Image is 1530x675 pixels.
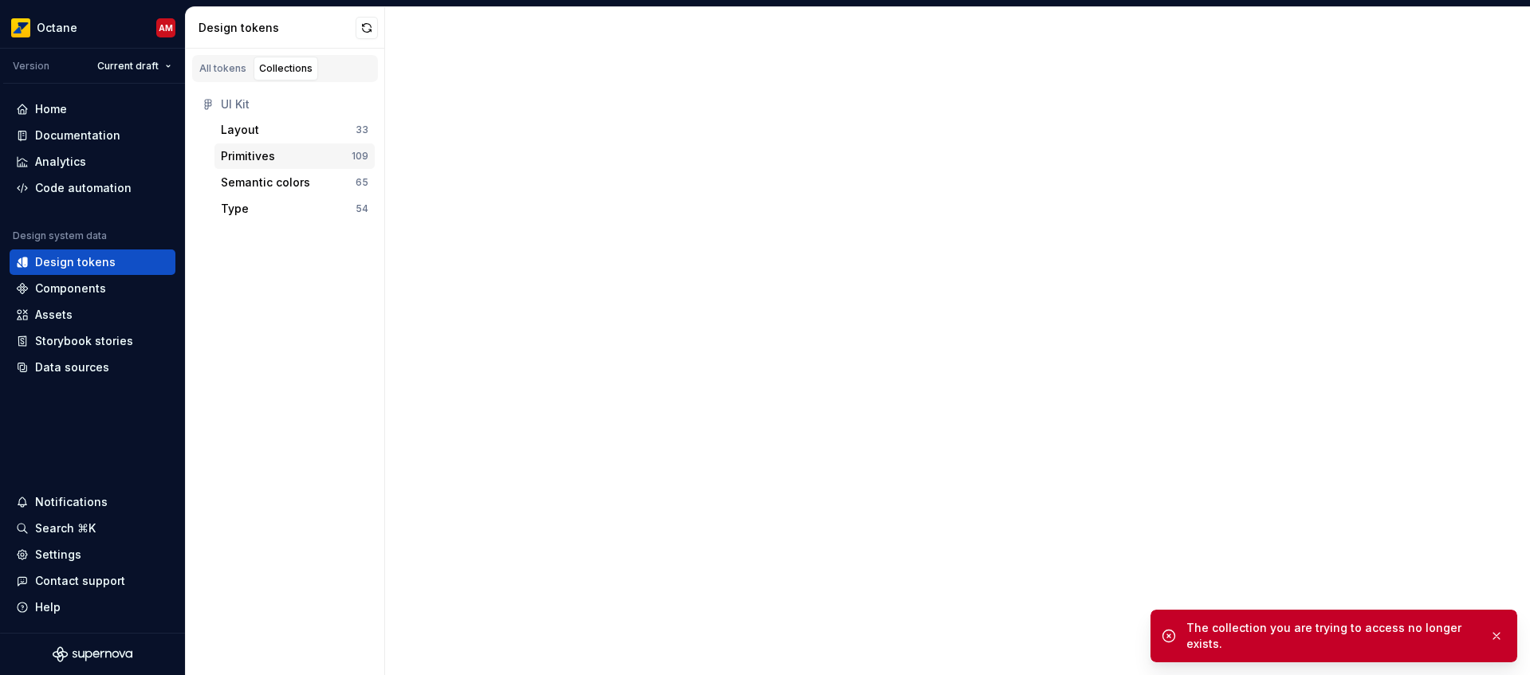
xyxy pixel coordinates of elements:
[35,520,96,536] div: Search ⌘K
[90,55,179,77] button: Current draft
[35,180,132,196] div: Code automation
[10,175,175,201] a: Code automation
[35,254,116,270] div: Design tokens
[214,196,375,222] button: Type54
[10,355,175,380] a: Data sources
[259,62,313,75] div: Collections
[10,516,175,541] button: Search ⌘K
[13,230,107,242] div: Design system data
[35,128,120,143] div: Documentation
[11,18,30,37] img: e8093afa-4b23-4413-bf51-00cde92dbd3f.png
[199,62,246,75] div: All tokens
[10,542,175,567] a: Settings
[35,547,81,563] div: Settings
[214,117,375,143] button: Layout33
[356,176,368,189] div: 65
[221,148,275,164] div: Primitives
[35,494,108,510] div: Notifications
[10,302,175,328] a: Assets
[221,201,249,217] div: Type
[35,359,109,375] div: Data sources
[35,333,133,349] div: Storybook stories
[35,307,73,323] div: Assets
[159,22,173,34] div: AM
[10,489,175,515] button: Notifications
[10,276,175,301] a: Components
[35,101,67,117] div: Home
[97,60,159,73] span: Current draft
[10,149,175,175] a: Analytics
[35,599,61,615] div: Help
[10,249,175,275] a: Design tokens
[10,96,175,122] a: Home
[356,124,368,136] div: 33
[35,281,106,296] div: Components
[53,646,132,662] svg: Supernova Logo
[10,328,175,354] a: Storybook stories
[352,150,368,163] div: 109
[3,10,182,45] button: OctaneAM
[10,123,175,148] a: Documentation
[199,20,356,36] div: Design tokens
[10,595,175,620] button: Help
[1186,620,1477,652] div: The collection you are trying to access no longer exists.
[214,143,375,169] button: Primitives109
[221,175,310,190] div: Semantic colors
[13,60,49,73] div: Version
[35,573,125,589] div: Contact support
[214,170,375,195] button: Semantic colors65
[10,568,175,594] button: Contact support
[221,96,368,112] div: UI Kit
[356,202,368,215] div: 54
[35,154,86,170] div: Analytics
[37,20,77,36] div: Octane
[221,122,259,138] div: Layout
